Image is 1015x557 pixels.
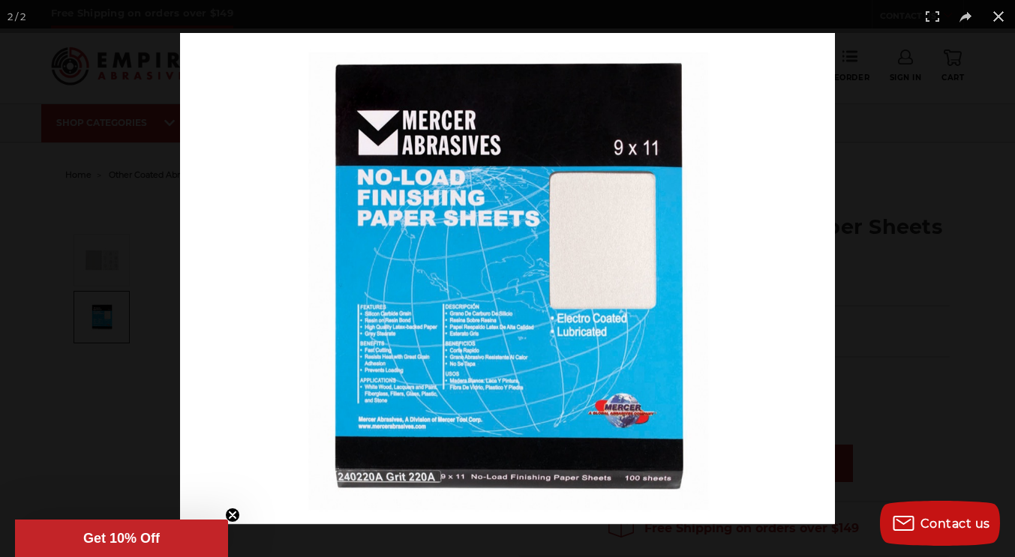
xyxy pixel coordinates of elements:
[920,517,990,531] span: Contact us
[83,531,160,546] span: Get 10% Off
[225,508,240,523] button: Close teaser
[880,501,1000,546] button: Contact us
[15,520,228,557] div: Get 10% OffClose teaser
[180,33,835,524] img: No_Load_Silicon_Carbide_Sandpaper_Pack__84058.1570197513.jpg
